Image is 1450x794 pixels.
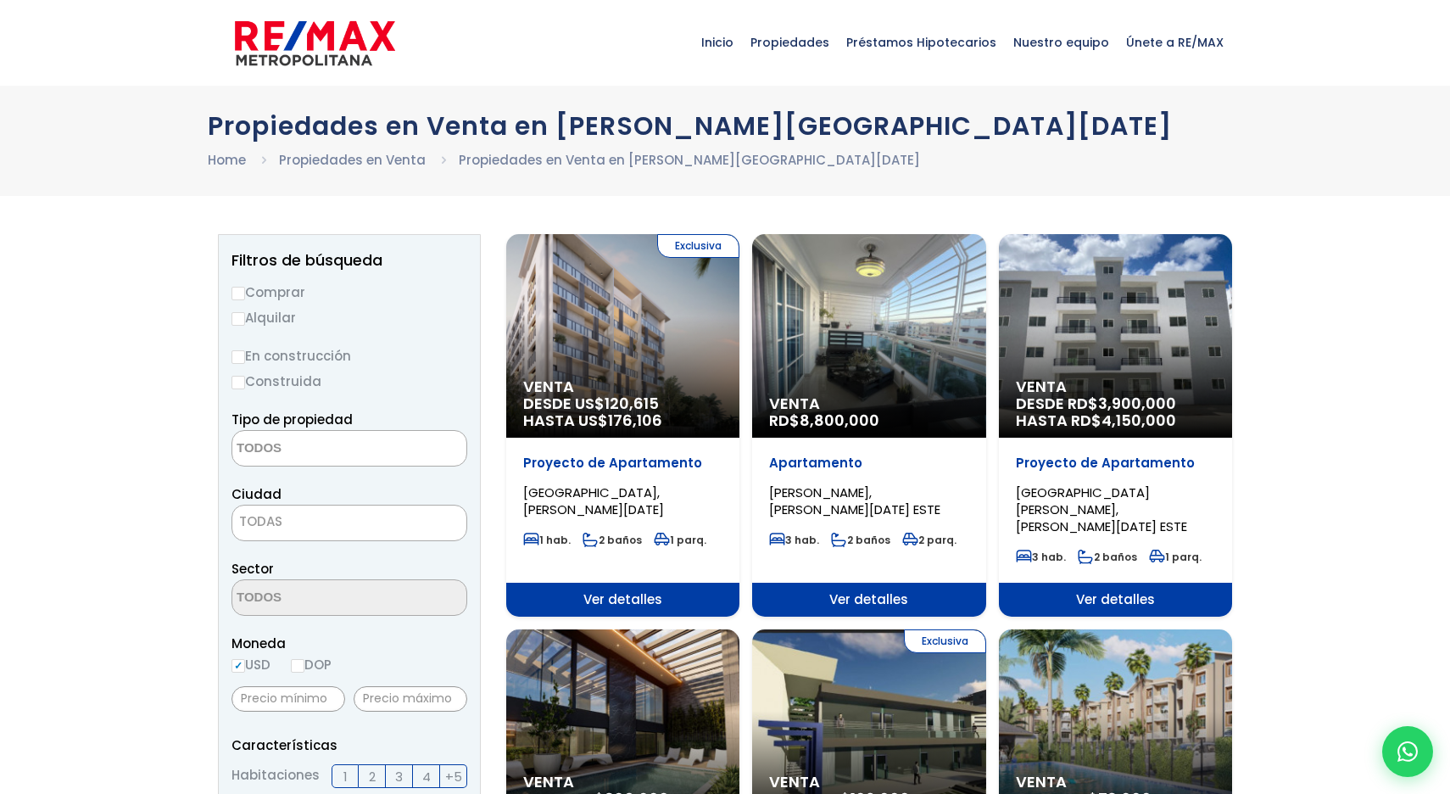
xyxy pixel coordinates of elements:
[231,485,282,503] span: Ciudad
[208,151,246,169] a: Home
[231,307,467,328] label: Alquilar
[232,510,466,534] span: TODAS
[445,766,462,787] span: +5
[769,533,819,547] span: 3 hab.
[1098,393,1176,414] span: 3,900,000
[1016,412,1215,429] span: HASTA RD$
[231,376,245,389] input: Construida
[231,764,320,788] span: Habitaciones
[395,766,403,787] span: 3
[1149,550,1202,564] span: 1 parq.
[231,252,467,269] h2: Filtros de búsqueda
[231,505,467,541] span: TODAS
[231,345,467,366] label: En construcción
[831,533,890,547] span: 2 baños
[608,410,662,431] span: 176,106
[654,533,706,547] span: 1 parq.
[239,512,282,530] span: TODAS
[231,350,245,364] input: En construcción
[523,774,722,791] span: Venta
[769,410,879,431] span: RD$
[769,455,968,472] p: Apartamento
[769,484,940,518] span: [PERSON_NAME], [PERSON_NAME][DATE] ESTE
[838,17,1005,68] span: Préstamos Hipotecarios
[523,395,722,429] span: DESDE US$
[742,17,838,68] span: Propiedades
[235,18,395,69] img: remax-metropolitana-logo
[231,287,245,300] input: Comprar
[605,393,659,414] span: 120,615
[231,371,467,392] label: Construida
[1016,484,1187,535] span: [GEOGRAPHIC_DATA][PERSON_NAME], [PERSON_NAME][DATE] ESTE
[1005,17,1118,68] span: Nuestro equipo
[1016,395,1215,429] span: DESDE RD$
[231,312,245,326] input: Alquilar
[231,735,467,756] p: Características
[343,766,348,787] span: 1
[1078,550,1137,564] span: 2 baños
[1016,550,1066,564] span: 3 hab.
[1016,455,1215,472] p: Proyecto de Apartamento
[232,431,397,467] textarea: Search
[752,234,985,617] a: Venta RD$8,800,000 Apartamento [PERSON_NAME], [PERSON_NAME][DATE] ESTE 3 hab. 2 baños 2 parq. Ver...
[231,633,467,654] span: Moneda
[752,583,985,617] span: Ver detalles
[693,17,742,68] span: Inicio
[1101,410,1176,431] span: 4,150,000
[523,378,722,395] span: Venta
[769,395,968,412] span: Venta
[279,151,426,169] a: Propiedades en Venta
[523,412,722,429] span: HASTA US$
[657,234,739,258] span: Exclusiva
[800,410,879,431] span: 8,800,000
[769,774,968,791] span: Venta
[354,686,467,712] input: Precio máximo
[231,560,274,578] span: Sector
[904,629,986,653] span: Exclusiva
[506,234,739,617] a: Exclusiva Venta DESDE US$120,615 HASTA US$176,106 Proyecto de Apartamento [GEOGRAPHIC_DATA], [PER...
[208,111,1242,141] h1: Propiedades en Venta en [PERSON_NAME][GEOGRAPHIC_DATA][DATE]
[231,411,353,428] span: Tipo de propiedad
[506,583,739,617] span: Ver detalles
[523,484,664,518] span: [GEOGRAPHIC_DATA], [PERSON_NAME][DATE]
[231,654,270,675] label: USD
[231,659,245,673] input: USD
[422,766,431,787] span: 4
[1016,774,1215,791] span: Venta
[291,659,304,673] input: DOP
[523,533,571,547] span: 1 hab.
[231,686,345,712] input: Precio mínimo
[583,533,642,547] span: 2 baños
[999,583,1232,617] span: Ver detalles
[231,282,467,303] label: Comprar
[1016,378,1215,395] span: Venta
[232,580,397,617] textarea: Search
[1118,17,1232,68] span: Únete a RE/MAX
[902,533,956,547] span: 2 parq.
[369,766,376,787] span: 2
[999,234,1232,617] a: Venta DESDE RD$3,900,000 HASTA RD$4,150,000 Proyecto de Apartamento [GEOGRAPHIC_DATA][PERSON_NAME...
[523,455,722,472] p: Proyecto de Apartamento
[459,149,920,171] li: Propiedades en Venta en [PERSON_NAME][GEOGRAPHIC_DATA][DATE]
[291,654,332,675] label: DOP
